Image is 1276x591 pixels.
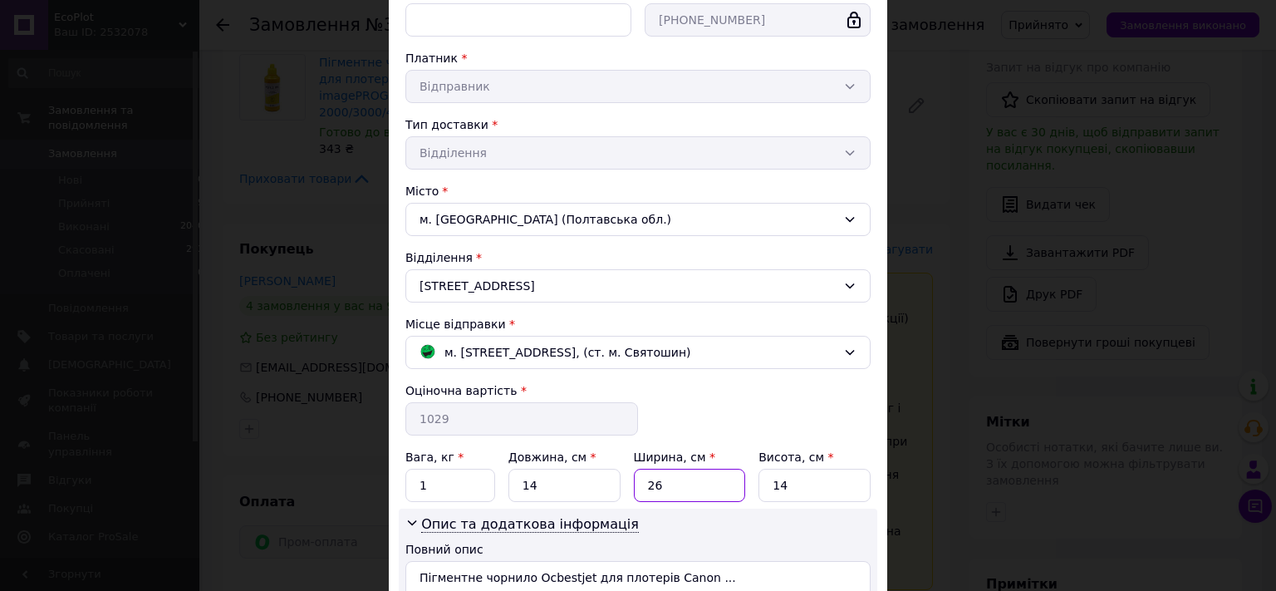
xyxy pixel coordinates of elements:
[634,451,715,464] label: Ширина, см
[405,183,871,199] div: Місто
[405,116,871,133] div: Тип доставки
[405,451,464,464] label: Вага, кг
[405,543,483,556] label: Повний опис
[405,203,871,236] div: м. [GEOGRAPHIC_DATA] (Полтавська обл.)
[405,316,871,332] div: Місце відправки
[405,50,871,66] div: Платник
[405,249,871,266] div: Відділення
[421,516,639,533] span: Опис та додаткова інформація
[645,3,871,37] input: +380
[444,343,691,362] span: м. [STREET_ADDRESS], (ст. м. Святошин)
[508,451,596,464] label: Довжина, см
[405,384,517,397] label: Оціночна вартість
[405,269,871,303] div: [STREET_ADDRESS]
[758,451,833,464] label: Висота, см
